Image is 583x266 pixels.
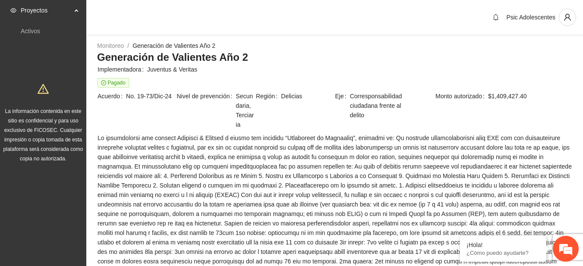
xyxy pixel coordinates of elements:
[489,10,503,24] button: bell
[147,65,572,74] span: Juventus & Veritas
[488,91,572,101] span: $1,409,427.40
[98,91,126,101] span: Acuerdo
[281,91,334,101] span: Delicias
[466,250,540,256] p: ¿Cómo puedo ayudarte?
[10,7,16,13] span: eye
[126,91,176,101] span: No. 19-73/Dic-24
[435,91,488,101] span: Monto autorizado
[177,91,236,129] span: Nivel de prevención
[97,42,124,49] a: Monitoreo
[256,91,281,101] span: Región
[132,42,215,49] a: Generación de Valientes Año 2
[335,91,350,120] span: Eje
[98,78,129,88] span: Pagado
[559,9,576,26] button: user
[101,80,106,85] span: check-circle
[466,241,540,248] div: ¡Hola!
[489,14,502,21] span: bell
[38,83,49,94] span: warning
[97,50,572,64] h3: Generación de Valientes Año 2
[3,108,83,162] span: La información contenida en este sitio es confidencial y para uso exclusivo de FICOSEC. Cualquier...
[506,14,555,21] span: Psic Adolescentes
[559,13,576,21] span: user
[350,91,413,120] span: Corresponsabilidad ciudadana frente al delito
[236,91,255,129] span: Secundaria, Terciaria
[98,65,147,74] span: Implementadora
[21,28,40,34] a: Activos
[21,2,72,19] span: Proyectos
[127,42,129,49] span: /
